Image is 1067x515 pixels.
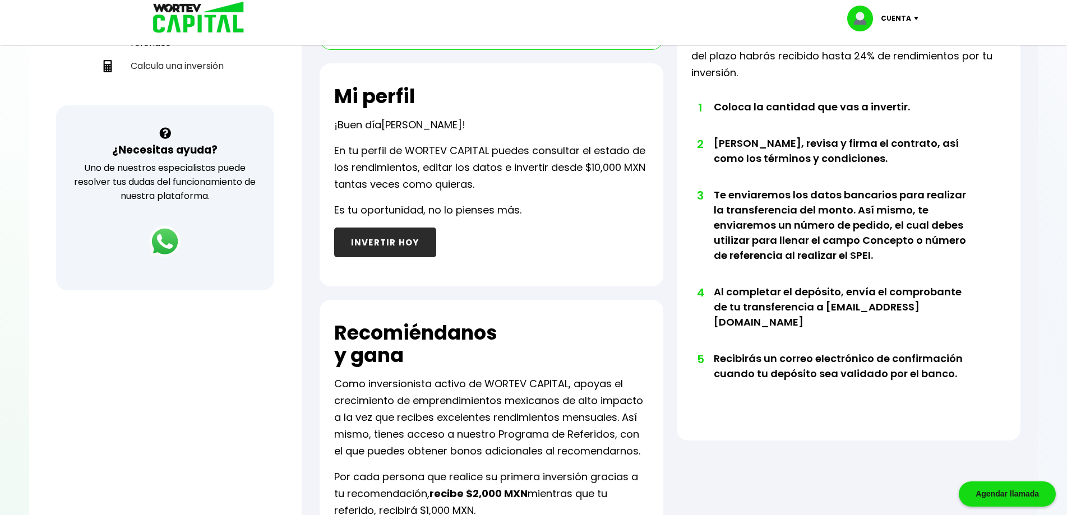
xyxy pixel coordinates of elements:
img: calculadora-icon.17d418c4.svg [101,60,114,72]
li: [PERSON_NAME], revisa y firma el contrato, así como los términos y condiciones. [714,136,974,187]
p: En tu perfil de WORTEV CAPITAL puedes consultar el estado de los rendimientos, editar los datos e... [334,142,649,193]
p: Invierte desde $10,000 MXN por un plazo de 12 meses y recibe mensualmente el 2% de rendimientos. ... [691,14,1006,81]
img: icon-down [911,17,926,20]
span: 4 [697,284,703,301]
button: INVERTIR HOY [334,228,436,257]
h2: Mi perfil [334,85,415,108]
li: Te enviaremos los datos bancarios para realizar la transferencia del monto. Así mismo, te enviare... [714,187,974,284]
span: 1 [697,99,703,116]
li: Al completar el depósito, envía el comprobante de tu transferencia a [EMAIL_ADDRESS][DOMAIN_NAME] [714,284,974,351]
p: Como inversionista activo de WORTEV CAPITAL, apoyas el crecimiento de emprendimientos mexicanos d... [334,375,649,460]
li: Recibirás un correo electrónico de confirmación cuando tu depósito sea validado por el banco. [714,351,974,402]
span: 3 [697,187,703,204]
b: recibe $2,000 MXN [429,486,528,500]
img: profile-image [847,6,881,31]
p: Uno de nuestros especialistas puede resolver tus dudas del funcionamiento de nuestra plataforma. [71,161,260,203]
h2: Recomiéndanos y gana [334,322,497,366]
li: Coloca la cantidad que vas a invertir. [714,99,974,136]
p: Cuenta [881,10,911,27]
span: 5 [697,351,703,368]
div: Agendar llamada [959,481,1056,507]
h3: ¿Necesitas ayuda? [112,142,218,158]
a: Calcula una inversión [97,54,233,77]
p: Es tu oportunidad, no lo pienses más. [334,202,521,219]
span: [PERSON_NAME] [381,118,462,132]
span: 2 [697,136,703,152]
p: ¡Buen día ! [334,117,465,133]
img: logos_whatsapp-icon.242b2217.svg [149,226,181,257]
